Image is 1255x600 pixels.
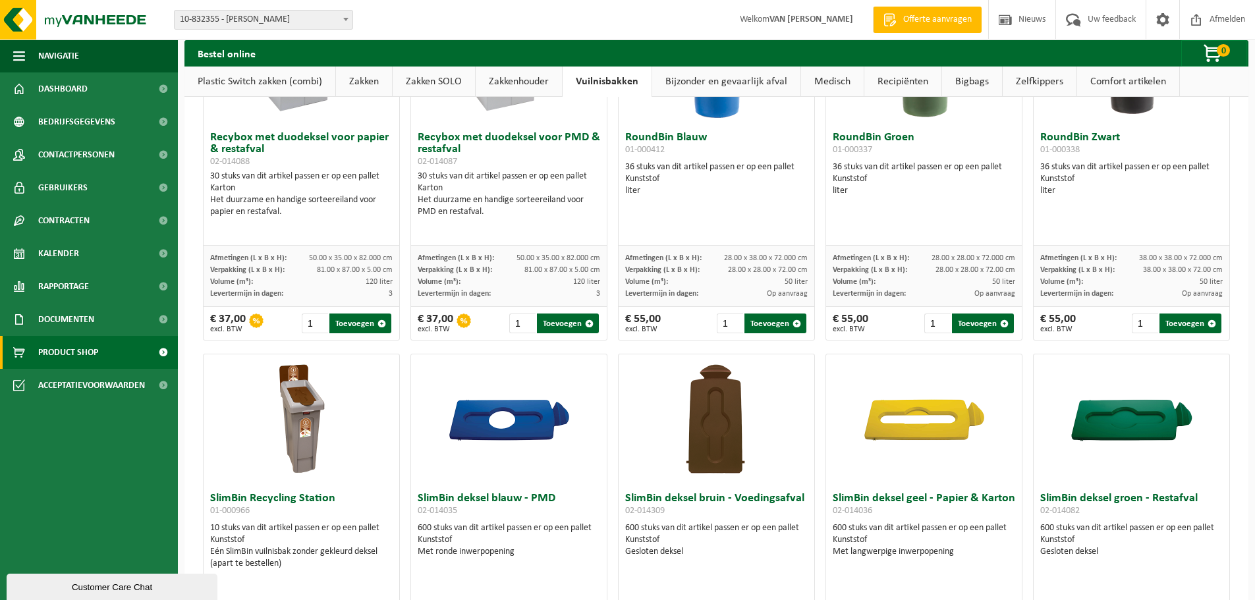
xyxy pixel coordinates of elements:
[1003,67,1076,97] a: Zelfkippers
[833,546,1015,558] div: Met langwerpige inwerpopening
[652,67,800,97] a: Bijzonder en gevaarlijk afval
[317,266,393,274] span: 81.00 x 87.00 x 5.00 cm
[443,354,575,486] img: 02-014035
[625,266,700,274] span: Verpakking (L x B x H):
[1181,40,1247,67] button: 0
[210,290,283,298] span: Levertermijn in dagen:
[1077,67,1179,97] a: Comfort artikelen
[418,534,600,546] div: Kunststof
[1040,254,1117,262] span: Afmetingen (L x B x H):
[210,194,393,218] div: Het duurzame en handige sorteereiland voor papier en restafval.
[210,546,393,570] div: Eén SlimBin vuilnisbak zonder gekleurd deksel (apart te bestellen)
[1159,314,1221,333] button: Toevoegen
[38,369,145,402] span: Acceptatievoorwaarden
[1040,522,1223,558] div: 600 stuks van dit artikel passen er op een pallet
[833,314,868,333] div: € 55,00
[509,314,536,333] input: 1
[1182,290,1223,298] span: Op aanvraag
[833,493,1015,519] h3: SlimBin deksel geel - Papier & Karton
[744,314,806,333] button: Toevoegen
[210,171,393,218] div: 30 stuks van dit artikel passen er op een pallet
[924,314,951,333] input: 1
[625,161,808,197] div: 36 stuks van dit artikel passen er op een pallet
[210,325,246,333] span: excl. BTW
[563,67,652,97] a: Vuilnisbakken
[210,278,253,286] span: Volume (m³):
[210,132,393,167] h3: Recybox met duodeksel voor papier & restafval
[1040,493,1223,519] h3: SlimBin deksel groen - Restafval
[418,171,600,218] div: 30 stuks van dit artikel passen er op een pallet
[184,67,335,97] a: Plastic Switch zakken (combi)
[1040,185,1223,197] div: liter
[210,506,250,516] span: 01-000966
[942,67,1002,97] a: Bigbags
[724,254,808,262] span: 28.00 x 38.00 x 72.000 cm
[418,506,457,516] span: 02-014035
[418,314,453,333] div: € 37,00
[524,266,600,274] span: 81.00 x 87.00 x 5.00 cm
[210,314,246,333] div: € 37,00
[210,522,393,570] div: 10 stuks van dit artikel passen er op een pallet
[833,278,876,286] span: Volume (m³):
[418,182,600,194] div: Karton
[833,290,906,298] span: Levertermijn in dagen:
[858,354,990,486] img: 02-014036
[210,534,393,546] div: Kunststof
[336,67,392,97] a: Zakken
[1143,266,1223,274] span: 38.00 x 38.00 x 72.00 cm
[625,522,808,558] div: 600 stuks van dit artikel passen er op een pallet
[1139,254,1223,262] span: 38.00 x 38.00 x 72.000 cm
[175,11,352,29] span: 10-832355 - VAN DORPE DIETER - DEINZE
[537,314,599,333] button: Toevoegen
[932,254,1015,262] span: 28.00 x 28.00 x 72.000 cm
[516,254,600,262] span: 50.00 x 35.00 x 82.000 cm
[210,254,287,262] span: Afmetingen (L x B x H):
[625,132,808,158] h3: RoundBin Blauw
[236,354,368,486] img: 01-000966
[1040,278,1083,286] span: Volume (m³):
[1040,290,1113,298] span: Levertermijn in dagen:
[728,266,808,274] span: 28.00 x 28.00 x 72.00 cm
[418,132,600,167] h3: Recybox met duodeksel voor PMD & restafval
[1040,145,1080,155] span: 01-000338
[833,173,1015,185] div: Kunststof
[38,105,115,138] span: Bedrijfsgegevens
[38,204,90,237] span: Contracten
[833,266,907,274] span: Verpakking (L x B x H):
[833,145,872,155] span: 01-000337
[625,493,808,519] h3: SlimBin deksel bruin - Voedingsafval
[38,40,79,72] span: Navigatie
[1040,325,1076,333] span: excl. BTW
[833,325,868,333] span: excl. BTW
[418,546,600,558] div: Met ronde inwerpopening
[625,325,661,333] span: excl. BTW
[769,14,853,24] strong: VAN [PERSON_NAME]
[418,194,600,218] div: Het duurzame en handige sorteereiland voor PMD en restafval.
[38,171,88,204] span: Gebruikers
[38,138,115,171] span: Contactpersonen
[625,145,665,155] span: 01-000412
[38,270,89,303] span: Rapportage
[935,266,1015,274] span: 28.00 x 28.00 x 72.00 cm
[900,13,975,26] span: Offerte aanvragen
[625,173,808,185] div: Kunststof
[38,336,98,369] span: Product Shop
[389,290,393,298] span: 3
[625,290,698,298] span: Levertermijn in dagen:
[573,278,600,286] span: 120 liter
[418,266,492,274] span: Verpakking (L x B x H):
[625,546,808,558] div: Gesloten deksel
[174,10,353,30] span: 10-832355 - VAN DORPE DIETER - DEINZE
[833,254,909,262] span: Afmetingen (L x B x H):
[801,67,864,97] a: Medisch
[38,72,88,105] span: Dashboard
[625,278,668,286] span: Volume (m³):
[833,506,872,516] span: 02-014036
[7,571,220,600] iframe: chat widget
[952,314,1014,333] button: Toevoegen
[717,314,744,333] input: 1
[833,132,1015,158] h3: RoundBin Groen
[1040,161,1223,197] div: 36 stuks van dit artikel passen er op een pallet
[1066,354,1198,486] img: 02-014082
